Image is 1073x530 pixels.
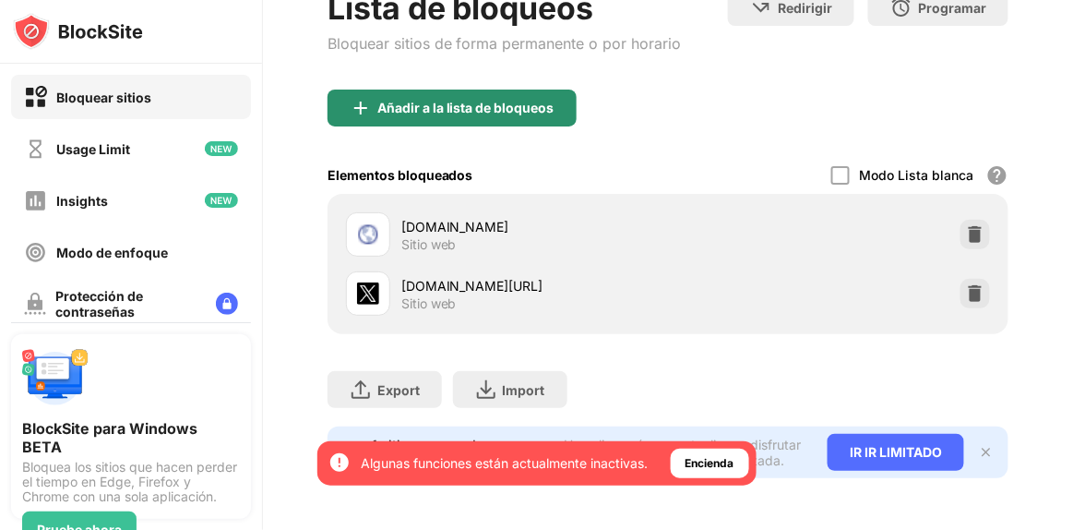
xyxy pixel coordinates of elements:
div: BlockSite para Windows BETA [22,419,240,456]
div: Export [377,382,420,398]
img: favicons [357,283,379,305]
div: Insights [56,193,108,209]
img: x-button.svg [979,445,994,460]
img: push-desktop.svg [22,345,89,412]
img: favicons [357,223,379,246]
div: [DOMAIN_NAME] [401,217,668,236]
div: Protección de contraseñas [55,288,201,319]
img: password-protection-off.svg [24,293,46,315]
div: Sitio web [401,236,457,253]
img: logo-blocksite.svg [13,13,143,50]
img: new-icon.svg [205,141,238,156]
div: Import [503,382,545,398]
img: lock-menu.svg [216,293,238,315]
div: [DOMAIN_NAME][URL] [401,276,668,295]
img: focus-off.svg [24,241,47,264]
div: 1 sitios que quedan por añadir a tu lista de bloqueo. [372,437,549,468]
div: Encienda [686,454,734,473]
img: time-usage-off.svg [24,138,47,161]
img: block-on.svg [24,86,47,109]
div: Sitio web [401,295,457,312]
img: new-icon.svg [205,193,238,208]
div: Elementos bloqueados [328,167,473,183]
img: error-circle-white.svg [328,452,351,474]
div: Añadir a la lista de bloqueos [377,101,554,115]
div: Modo de enfoque [56,245,168,260]
div: Usage Limit [56,141,130,157]
img: insights-off.svg [24,189,47,212]
div: Modo Lista blanca [859,167,973,183]
div: Bloquea los sitios que hacen perder el tiempo en Edge, Firefox y Chrome con una sola aplicación. [22,460,240,504]
div: IR IR LIMITADO [828,434,964,471]
div: Haz clic aquí para actualizar y disfrutar de una lista de bloqueos ilimitada. [559,437,805,468]
div: Bloquear sitios [56,90,151,105]
div: Algunas funciones están actualmente inactivas. [362,454,649,473]
div: Bloquear sitios de forma permanente o por horario [328,34,682,53]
